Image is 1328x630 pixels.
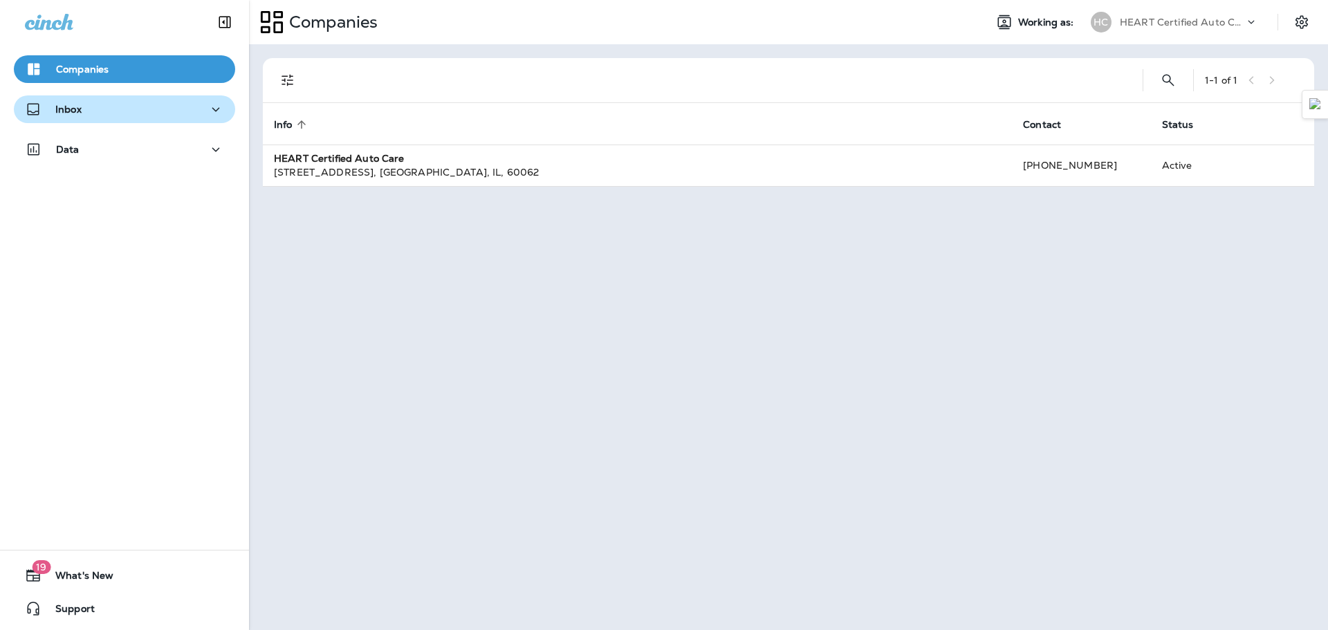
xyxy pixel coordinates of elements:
div: 1 - 1 of 1 [1205,75,1237,86]
button: Companies [14,55,235,83]
span: Status [1162,118,1212,131]
p: HEART Certified Auto Care [1120,17,1244,28]
p: Companies [284,12,378,33]
div: HC [1091,12,1112,33]
span: Contact [1023,118,1079,131]
td: Active [1151,145,1239,186]
button: 19What's New [14,562,235,589]
button: Inbox [14,95,235,123]
p: Data [56,144,80,155]
span: Working as: [1018,17,1077,28]
button: Data [14,136,235,163]
p: Inbox [55,104,82,115]
span: Info [274,119,293,131]
img: Detect Auto [1309,98,1322,111]
button: Filters [274,66,302,94]
strong: HEART Certified Auto Care [274,152,405,165]
button: Support [14,595,235,622]
span: Support [41,603,95,620]
td: [PHONE_NUMBER] [1012,145,1150,186]
button: Search Companies [1154,66,1182,94]
span: What's New [41,570,113,586]
button: Collapse Sidebar [205,8,244,36]
p: Companies [56,64,109,75]
span: Info [274,118,311,131]
span: Contact [1023,119,1061,131]
span: Status [1162,119,1194,131]
span: 19 [32,560,50,574]
button: Settings [1289,10,1314,35]
div: [STREET_ADDRESS] , [GEOGRAPHIC_DATA] , IL , 60062 [274,165,1001,179]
